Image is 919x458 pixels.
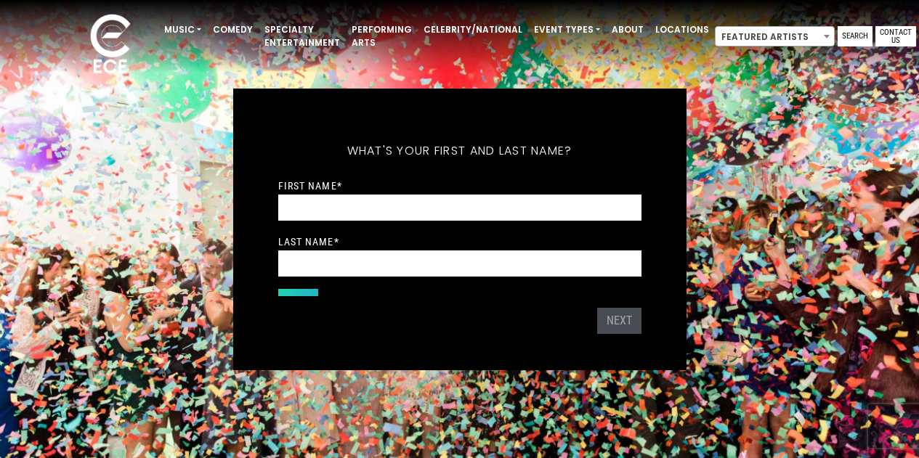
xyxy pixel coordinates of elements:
[528,17,606,42] a: Event Types
[278,125,641,177] h5: What's your first and last name?
[346,17,418,55] a: Performing Arts
[158,17,207,42] a: Music
[715,26,835,46] span: Featured Artists
[278,179,342,192] label: First Name
[74,10,147,81] img: ece_new_logo_whitev2-1.png
[418,17,528,42] a: Celebrity/National
[649,17,715,42] a: Locations
[716,27,834,47] span: Featured Artists
[207,17,259,42] a: Comedy
[875,26,916,46] a: Contact Us
[259,17,346,55] a: Specialty Entertainment
[278,235,339,248] label: Last Name
[606,17,649,42] a: About
[838,26,873,46] a: Search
